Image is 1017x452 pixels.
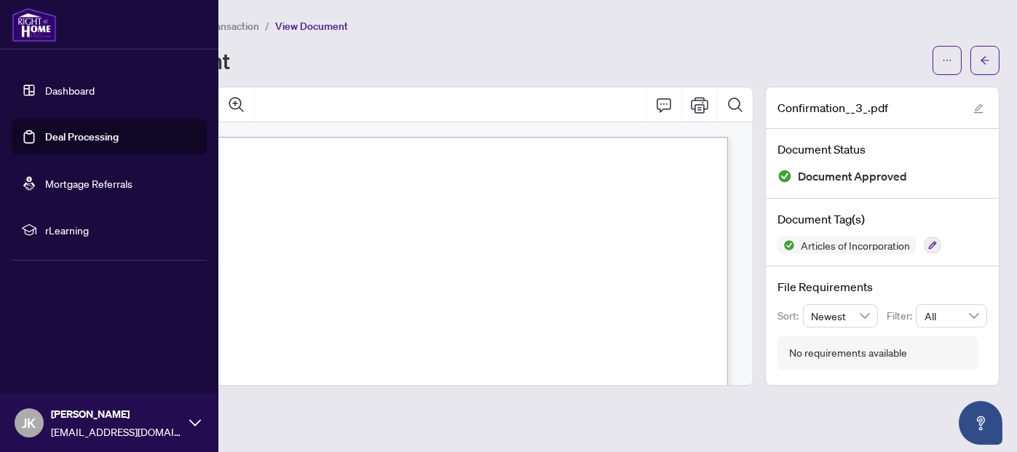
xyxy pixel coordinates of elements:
li: / [265,17,269,34]
span: Document Approved [798,167,907,186]
span: Confirmation__3_.pdf [777,99,888,116]
h4: File Requirements [777,278,987,296]
span: [EMAIL_ADDRESS][DOMAIN_NAME] [51,424,182,440]
span: View Transaction [181,20,259,33]
span: All [925,305,978,327]
span: edit [973,103,984,114]
img: logo [12,7,57,42]
button: Open asap [959,401,1002,445]
h4: Document Tag(s) [777,210,987,228]
div: No requirements available [789,345,907,361]
span: arrow-left [980,55,990,66]
span: [PERSON_NAME] [51,406,182,422]
img: Document Status [777,169,792,183]
p: Sort: [777,308,803,324]
span: ellipsis [942,55,952,66]
h4: Document Status [777,140,987,158]
span: JK [23,413,36,433]
span: rLearning [45,222,197,238]
a: Deal Processing [45,130,119,143]
a: Dashboard [45,84,95,97]
a: Mortgage Referrals [45,177,132,190]
p: Filter: [887,308,916,324]
img: Status Icon [777,237,795,254]
span: Newest [812,305,870,327]
span: Articles of Incorporation [795,240,916,250]
span: View Document [275,20,348,33]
